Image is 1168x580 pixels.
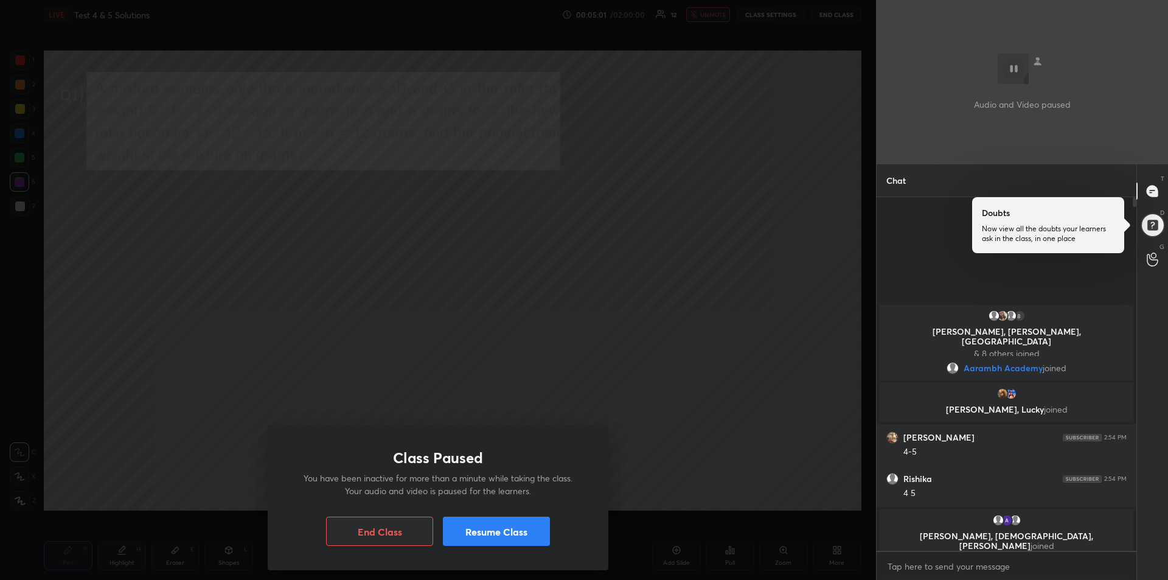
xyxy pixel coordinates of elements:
h6: Rishika [903,473,932,484]
div: 8 [1013,310,1026,322]
img: default.png [1009,514,1021,526]
p: Chat [877,164,916,197]
div: 2:54 PM [1104,434,1127,441]
img: default.png [887,473,898,484]
p: G [1159,242,1164,251]
button: Resume Class [443,517,550,546]
p: [PERSON_NAME], [PERSON_NAME], [GEOGRAPHIC_DATA] [887,327,1126,346]
div: 4-5 [903,446,1127,458]
p: D [1160,208,1164,217]
img: default.png [988,310,1000,322]
p: [PERSON_NAME], [DEMOGRAPHIC_DATA], [PERSON_NAME] [887,531,1126,551]
img: 4P8fHbbgJtejmAAAAAElFTkSuQmCC [1063,434,1102,441]
p: T [1161,174,1164,183]
button: End Class [326,517,433,546]
img: thumbnail.jpg [887,432,898,443]
span: joined [1031,540,1054,551]
p: You have been inactive for more than a minute while taking the class. Your audio and video is pau... [297,472,579,497]
img: default.png [1005,310,1017,322]
div: 4 5 [903,487,1127,500]
img: default.png [947,362,959,374]
img: default.png [992,514,1004,526]
h6: [PERSON_NAME] [903,432,975,443]
img: 4P8fHbbgJtejmAAAAAElFTkSuQmCC [1063,475,1102,483]
span: joined [1044,404,1068,415]
img: thumbnail.jpg [1005,388,1017,400]
h1: Class Paused [393,449,483,467]
p: Audio and Video paused [974,98,1071,111]
span: Aarambh Academy [964,363,1043,373]
span: joined [1043,363,1066,373]
div: 2:54 PM [1104,475,1127,483]
img: thumbnail.jpg [1001,514,1013,526]
div: grid [877,302,1136,551]
p: [PERSON_NAME], Lucky [887,405,1126,414]
img: thumbnail.jpg [996,310,1009,322]
p: & 8 others joined [887,349,1126,358]
img: thumbnail.jpg [996,388,1009,400]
